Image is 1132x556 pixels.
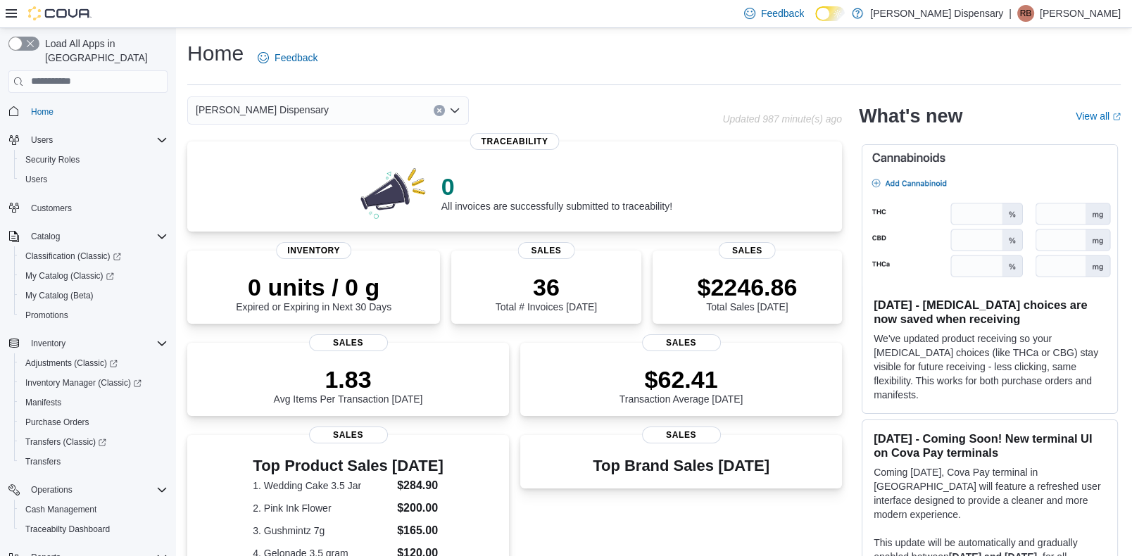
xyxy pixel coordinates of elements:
[31,203,72,214] span: Customers
[20,521,115,538] a: Traceabilty Dashboard
[20,414,168,431] span: Purchase Orders
[25,103,168,120] span: Home
[196,101,329,118] span: [PERSON_NAME] Dispensary
[309,334,388,351] span: Sales
[14,412,173,432] button: Purchase Orders
[25,481,168,498] span: Operations
[620,365,743,405] div: Transaction Average [DATE]
[593,457,769,474] h3: Top Brand Sales [DATE]
[1020,5,1032,22] span: RB
[870,5,1003,22] p: [PERSON_NAME] Dispensary
[3,480,173,500] button: Operations
[31,134,53,146] span: Users
[20,171,53,188] a: Users
[25,377,141,388] span: Inventory Manager (Classic)
[14,452,173,472] button: Transfers
[25,358,118,369] span: Adjustments (Classic)
[397,522,444,539] dd: $165.00
[253,524,391,538] dt: 3. Gushmintz 7g
[20,287,168,304] span: My Catalog (Beta)
[761,6,804,20] span: Feedback
[20,453,168,470] span: Transfers
[31,106,54,118] span: Home
[14,500,173,519] button: Cash Management
[25,200,77,217] a: Customers
[20,307,168,324] span: Promotions
[697,273,797,301] p: $2246.86
[874,331,1106,402] p: We've updated product receiving so your [MEDICAL_DATA] choices (like THCa or CBG) stay visible fo...
[14,246,173,266] a: Classification (Classic)
[25,103,59,120] a: Home
[25,335,168,352] span: Inventory
[274,365,423,405] div: Avg Items Per Transaction [DATE]
[31,484,73,495] span: Operations
[20,151,85,168] a: Security Roles
[3,227,173,246] button: Catalog
[253,457,444,474] h3: Top Product Sales [DATE]
[3,334,173,353] button: Inventory
[187,39,244,68] h1: Home
[236,273,391,301] p: 0 units / 0 g
[236,273,391,312] div: Expired or Expiring in Next 30 Days
[14,286,173,305] button: My Catalog (Beta)
[815,6,845,21] input: Dark Mode
[620,365,743,393] p: $62.41
[28,6,92,20] img: Cova
[859,105,962,127] h2: What's new
[20,267,120,284] a: My Catalog (Classic)
[14,373,173,393] a: Inventory Manager (Classic)
[719,242,776,259] span: Sales
[25,397,61,408] span: Manifests
[20,151,168,168] span: Security Roles
[25,417,89,428] span: Purchase Orders
[275,51,317,65] span: Feedback
[14,393,173,412] button: Manifests
[20,394,67,411] a: Manifests
[1017,5,1034,22] div: Regina Billingsley
[14,432,173,452] a: Transfers (Classic)
[309,427,388,443] span: Sales
[20,355,168,372] span: Adjustments (Classic)
[253,479,391,493] dt: 1. Wedding Cake 3.5 Jar
[1076,110,1121,122] a: View allExternal link
[14,266,173,286] a: My Catalog (Classic)
[357,164,430,220] img: 0
[25,251,121,262] span: Classification (Classic)
[3,198,173,218] button: Customers
[20,248,168,265] span: Classification (Classic)
[20,521,168,538] span: Traceabilty Dashboard
[25,456,61,467] span: Transfers
[20,374,147,391] a: Inventory Manager (Classic)
[25,132,58,149] button: Users
[3,101,173,122] button: Home
[20,248,127,265] a: Classification (Classic)
[815,21,816,22] span: Dark Mode
[874,298,1106,326] h3: [DATE] - [MEDICAL_DATA] choices are now saved when receiving
[39,37,168,65] span: Load All Apps in [GEOGRAPHIC_DATA]
[449,105,460,116] button: Open list of options
[25,504,96,515] span: Cash Management
[496,273,597,301] p: 36
[25,132,168,149] span: Users
[25,154,80,165] span: Security Roles
[441,172,672,201] p: 0
[31,338,65,349] span: Inventory
[470,133,559,150] span: Traceability
[697,273,797,312] div: Total Sales [DATE]
[25,174,47,185] span: Users
[496,273,597,312] div: Total # Invoices [DATE]
[25,290,94,301] span: My Catalog (Beta)
[25,436,106,448] span: Transfers (Classic)
[20,453,66,470] a: Transfers
[276,242,352,259] span: Inventory
[25,228,65,245] button: Catalog
[14,305,173,325] button: Promotions
[20,501,168,518] span: Cash Management
[14,150,173,170] button: Security Roles
[25,335,71,352] button: Inventory
[642,334,721,351] span: Sales
[20,501,102,518] a: Cash Management
[252,44,323,72] a: Feedback
[25,228,168,245] span: Catalog
[253,501,391,515] dt: 2. Pink Ink Flower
